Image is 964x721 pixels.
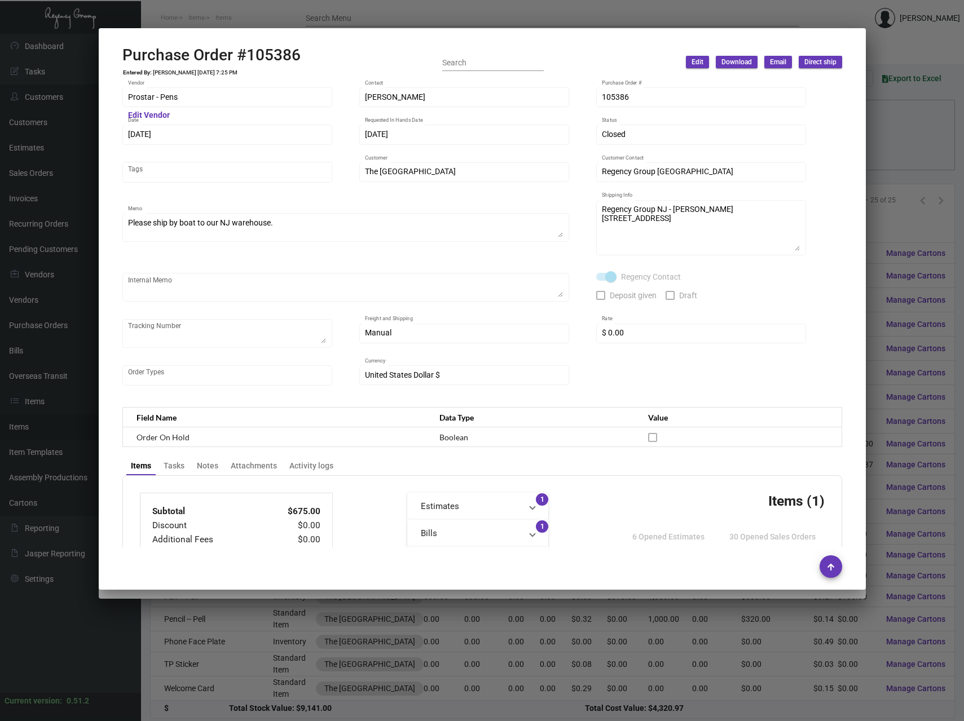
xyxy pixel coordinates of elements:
mat-expansion-panel-header: Bills [407,520,548,547]
span: Regency Contact [621,270,681,284]
mat-panel-title: Estimates [421,500,521,513]
div: 0.51.2 [67,695,89,707]
button: Direct ship [799,56,842,68]
td: $0.00 [261,519,321,533]
mat-expansion-panel-header: Estimates [407,493,548,520]
button: 30 Opened Sales Orders [720,527,825,547]
td: $0.00 [261,533,321,547]
button: Email [764,56,792,68]
td: [PERSON_NAME] [DATE] 7:25 PM [152,69,238,76]
th: Field Name [122,408,428,427]
button: Edit [686,56,709,68]
td: $0.00 [261,547,321,561]
button: 6 Opened Estimates [623,527,714,547]
div: Attachments [231,460,277,472]
span: Boolean [439,432,468,442]
td: Additional Fees [152,533,261,547]
mat-hint: Edit Vendor [128,111,170,120]
div: Activity logs [289,460,333,472]
h2: Purchase Order #105386 [122,46,301,65]
span: Email [770,57,786,67]
div: Tasks [164,460,184,472]
div: Current version: [5,695,62,707]
td: $675.00 [261,505,321,519]
td: Discount [152,519,261,533]
td: Shipping [152,547,261,561]
mat-panel-title: Bills [421,527,521,540]
th: Value [637,408,842,427]
span: 6 Opened Estimates [632,532,705,541]
span: Deposit given [610,289,657,302]
span: Order On Hold [137,432,190,442]
span: Draft [679,289,697,302]
span: Direct ship [804,57,837,67]
div: Items [131,460,151,472]
span: Manual [365,328,391,337]
button: Download [716,56,758,68]
span: Edit [692,57,703,67]
span: 30 Opened Sales Orders [729,532,816,541]
td: Subtotal [152,505,261,519]
span: Closed [602,130,626,139]
td: Entered By: [122,69,152,76]
div: Notes [197,460,218,472]
th: Data Type [428,408,637,427]
span: Download [721,57,752,67]
h3: Items (1) [768,493,825,509]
